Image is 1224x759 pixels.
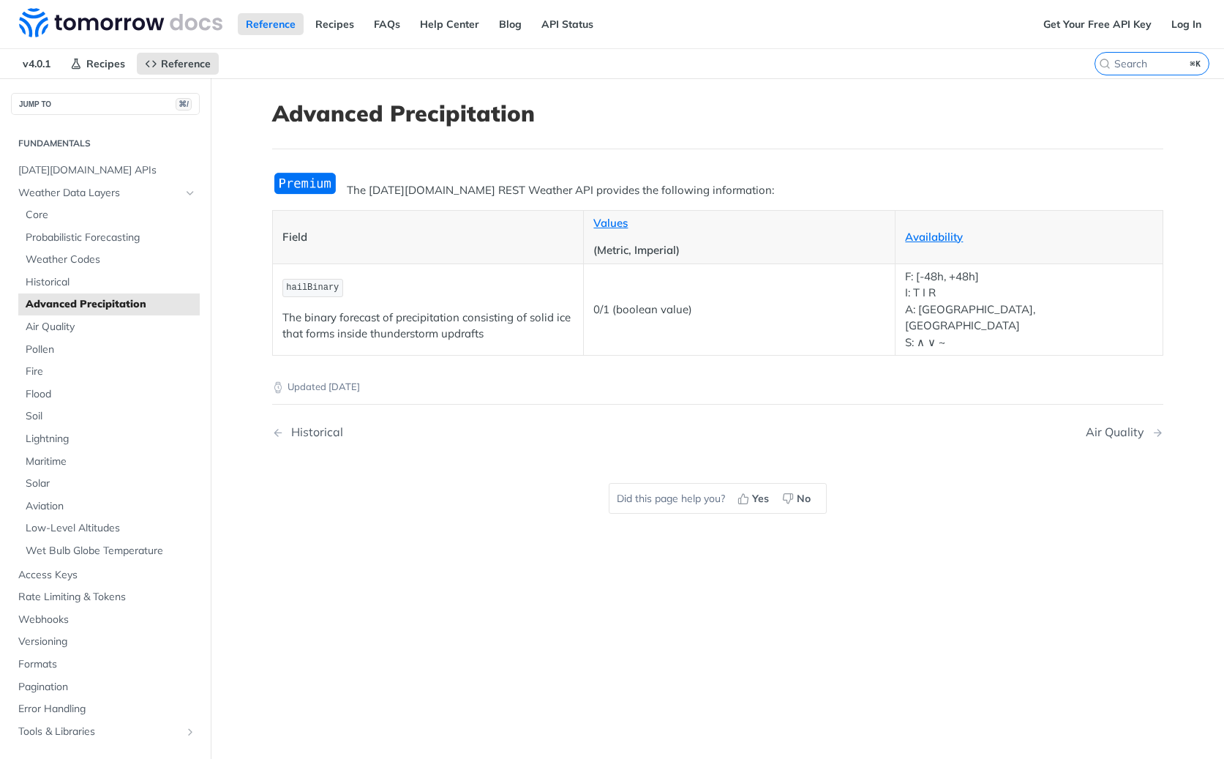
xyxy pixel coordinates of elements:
a: Solar [18,473,200,495]
p: The binary forecast of precipitation consisting of solid ice that forms inside thunderstorm updrafts [282,310,574,343]
a: Maritime [18,451,200,473]
span: Yes [752,491,769,506]
a: Help Center [412,13,487,35]
p: (Metric, Imperial) [593,242,885,259]
a: Blog [491,13,530,35]
button: Yes [732,487,777,509]
a: Get Your Free API Key [1035,13,1160,35]
a: Air Quality [18,316,200,338]
a: Fire [18,361,200,383]
span: Access Keys [18,568,196,583]
a: Formats [11,654,200,676]
span: Probabilistic Forecasting [26,231,196,245]
svg: Search [1099,58,1111,70]
span: Wet Bulb Globe Temperature [26,544,196,558]
a: Soil [18,405,200,427]
nav: Pagination Controls [272,411,1163,454]
a: Recipes [307,13,362,35]
div: Historical [284,425,343,439]
span: Fire [26,364,196,379]
h2: Fundamentals [11,137,200,150]
span: Maritime [26,455,196,469]
span: Weather Codes [26,253,196,267]
span: Rate Limiting & Tokens [18,590,196,605]
a: Previous Page: Historical [272,425,654,439]
a: Recipes [62,53,133,75]
span: No [797,491,811,506]
p: Field [282,229,574,246]
span: Flood [26,387,196,402]
img: Tomorrow.io Weather API Docs [19,8,222,37]
a: Pagination [11,676,200,698]
a: Next Page: Air Quality [1086,425,1163,439]
span: Recipes [86,57,125,70]
span: [DATE][DOMAIN_NAME] APIs [18,163,196,178]
div: Air Quality [1086,425,1152,439]
span: Air Quality [26,320,196,334]
span: Soil [26,409,196,424]
a: Availability [905,230,963,244]
span: Weather Data Layers [18,186,181,201]
span: Pollen [26,343,196,357]
a: Aviation [18,496,200,517]
span: Solar [26,476,196,491]
a: Reference [137,53,219,75]
span: Versioning [18,635,196,649]
a: Wet Bulb Globe Temperature [18,540,200,562]
a: Advanced Precipitation [18,293,200,315]
kbd: ⌘K [1187,56,1205,71]
a: Flood [18,384,200,405]
a: Low-Level Altitudes [18,517,200,539]
span: Advanced Precipitation [26,297,196,312]
p: F: [-48h, +48h] I: T I R A: [GEOGRAPHIC_DATA], [GEOGRAPHIC_DATA] S: ∧ ∨ ~ [905,269,1152,351]
a: Pollen [18,339,200,361]
a: Core [18,204,200,226]
a: Rate Limiting & Tokens [11,586,200,608]
span: hailBinary [286,283,339,293]
a: Log In [1163,13,1209,35]
a: [DATE][DOMAIN_NAME] APIs [11,160,200,182]
a: Historical [18,272,200,293]
a: Reference [238,13,304,35]
span: Error Handling [18,702,196,717]
a: Values [593,216,628,230]
a: Error Handling [11,698,200,720]
p: The [DATE][DOMAIN_NAME] REST Weather API provides the following information: [272,182,1163,199]
button: JUMP TO⌘/ [11,93,200,115]
button: Hide subpages for Weather Data Layers [184,187,196,199]
a: API Status [533,13,601,35]
a: Lightning [18,428,200,450]
span: Tools & Libraries [18,725,181,739]
button: No [777,487,819,509]
a: Versioning [11,631,200,653]
span: Webhooks [18,613,196,627]
span: Aviation [26,499,196,514]
span: Formats [18,657,196,672]
a: Weather Codes [18,249,200,271]
span: Low-Level Altitudes [26,521,196,536]
span: v4.0.1 [15,53,59,75]
button: Show subpages for Tools & Libraries [184,726,196,738]
span: Pagination [18,680,196,695]
div: Did this page help you? [609,483,827,514]
span: Reference [161,57,211,70]
span: Lightning [26,432,196,446]
a: FAQs [366,13,408,35]
a: Access Keys [11,564,200,586]
a: Probabilistic Forecasting [18,227,200,249]
span: Core [26,208,196,223]
span: Historical [26,275,196,290]
p: Updated [DATE] [272,380,1163,395]
a: Tools & LibrariesShow subpages for Tools & Libraries [11,721,200,743]
span: ⌘/ [176,98,192,111]
a: Weather Data LayersHide subpages for Weather Data Layers [11,182,200,204]
p: 0/1 (boolean value) [593,302,885,318]
a: Webhooks [11,609,200,631]
h1: Advanced Precipitation [272,100,1163,127]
